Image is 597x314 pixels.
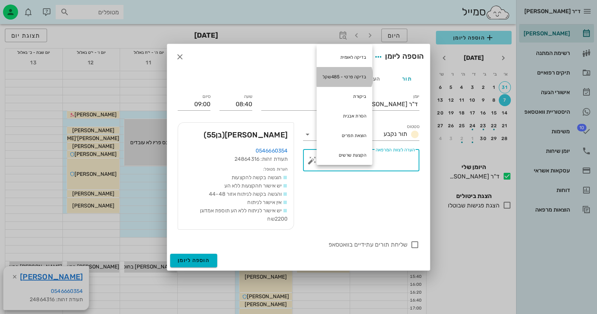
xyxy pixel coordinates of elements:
label: שליחת תורים עתידיים בוואטסאפ [178,241,407,248]
span: (בן ) [204,130,225,139]
span: הוספה ליומן [178,257,210,264]
span: והגשה בקשה לניתוח אזור 44-48 [209,191,282,197]
span: [PERSON_NAME] [204,129,288,141]
a: 0546660354 [256,148,288,154]
div: הערה [356,70,390,88]
label: סיום [203,94,210,99]
div: תעודת זהות: 24864316 [184,155,288,163]
div: סטטוסתור נקבע [303,128,419,140]
span: יש אישור לניתוח ללא הע תוספת אמדוגן 2200שח [198,207,288,222]
div: תור [390,70,424,88]
div: יומןד"ר [PERSON_NAME] [345,98,419,110]
small: הערות מטופל: [263,167,288,172]
span: תור נקבע [384,130,407,137]
button: הוספה ליומן [170,254,217,267]
label: הערה לצוות המרפאה [376,147,415,153]
label: יומן [413,94,420,99]
span: הוגשה בקשה להקצעות [231,174,282,181]
label: סטטוס [407,124,419,130]
div: ד"ר [PERSON_NAME] [360,101,418,108]
label: תאריך [324,94,336,99]
span: יש אישור חהקצעות ללא הע [224,183,282,189]
span: 55 [207,130,216,139]
label: שעה [244,94,253,99]
span: אין אישור לניתוח [247,199,282,206]
div: הוספה ליומן [372,50,424,64]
